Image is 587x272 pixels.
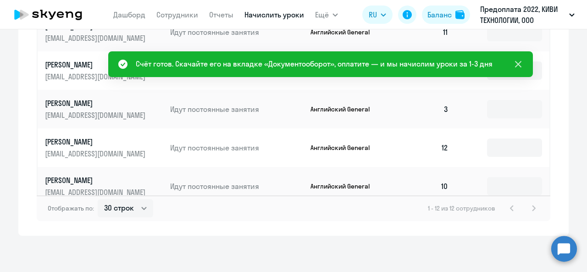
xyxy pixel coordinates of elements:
[476,4,579,26] button: Предоплата 2022, КИВИ ТЕХНОЛОГИИ, ООО
[170,181,303,191] p: Идут постоянные занятия
[45,60,148,70] p: [PERSON_NAME]
[392,167,456,205] td: 10
[455,10,465,19] img: balance
[362,6,393,24] button: RU
[422,6,470,24] button: Балансbalance
[427,9,452,20] div: Баланс
[45,137,148,147] p: [PERSON_NAME]
[156,10,198,19] a: Сотрудники
[209,10,233,19] a: Отчеты
[480,4,565,26] p: Предоплата 2022, КИВИ ТЕХНОЛОГИИ, ООО
[45,187,148,197] p: [EMAIL_ADDRESS][DOMAIN_NAME]
[48,204,94,212] span: Отображать по:
[315,9,329,20] span: Ещё
[428,204,495,212] span: 1 - 12 из 12 сотрудников
[45,98,148,108] p: [PERSON_NAME]
[45,60,163,82] a: [PERSON_NAME][EMAIL_ADDRESS][DOMAIN_NAME]
[310,28,379,36] p: Английский General
[45,175,163,197] a: [PERSON_NAME][EMAIL_ADDRESS][DOMAIN_NAME]
[310,144,379,152] p: Английский General
[310,105,379,113] p: Английский General
[45,175,148,185] p: [PERSON_NAME]
[113,10,145,19] a: Дашборд
[45,33,148,43] p: [EMAIL_ADDRESS][DOMAIN_NAME]
[392,13,456,51] td: 11
[170,143,303,153] p: Идут постоянные занятия
[45,98,163,120] a: [PERSON_NAME][EMAIL_ADDRESS][DOMAIN_NAME]
[244,10,304,19] a: Начислить уроки
[45,149,148,159] p: [EMAIL_ADDRESS][DOMAIN_NAME]
[45,21,163,43] a: [PERSON_NAME][EMAIL_ADDRESS][DOMAIN_NAME]
[45,137,163,159] a: [PERSON_NAME][EMAIL_ADDRESS][DOMAIN_NAME]
[315,6,338,24] button: Ещё
[136,58,493,69] div: Счёт готов. Скачайте его на вкладке «Документооборот», оплатите — и мы начислим уроки за 1-3 дня
[392,128,456,167] td: 12
[45,72,148,82] p: [EMAIL_ADDRESS][DOMAIN_NAME]
[310,182,379,190] p: Английский General
[392,90,456,128] td: 3
[170,104,303,114] p: Идут постоянные занятия
[369,9,377,20] span: RU
[45,110,148,120] p: [EMAIL_ADDRESS][DOMAIN_NAME]
[170,27,303,37] p: Идут постоянные занятия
